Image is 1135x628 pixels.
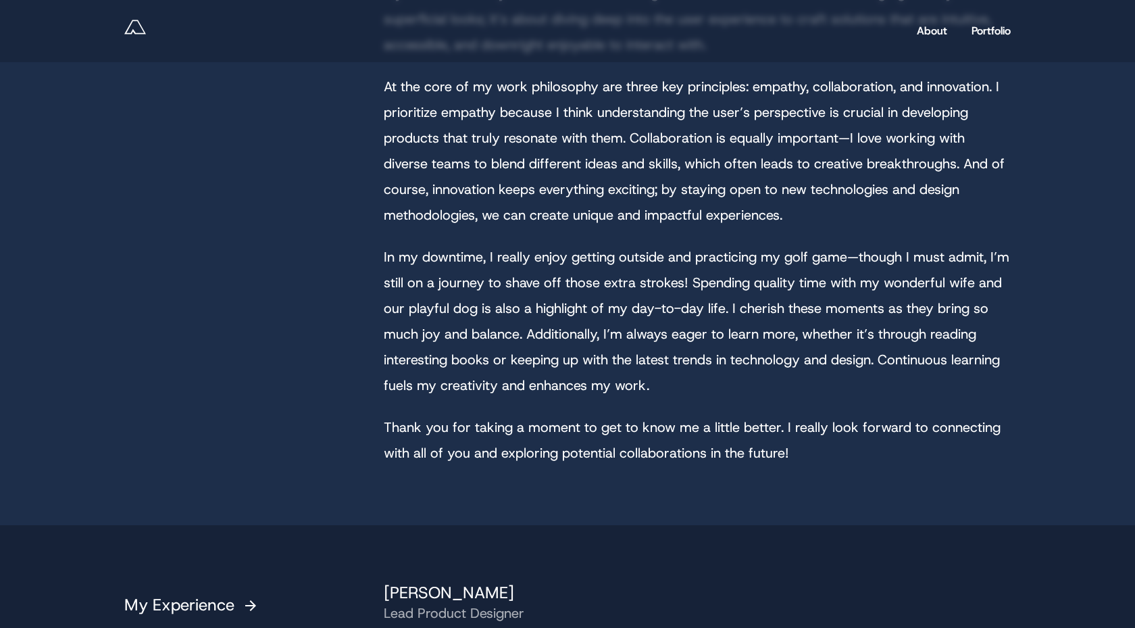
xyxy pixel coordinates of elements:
p: In my downtime, I really enjoy getting outside and practicing my golf game—though I must admit, I... [384,244,1011,398]
h4: My Experience [124,585,259,626]
p: At the core of my work philosophy are three key principles: empathy, collaboration, and innovatio... [384,74,1011,228]
p: Lead Product Designer [384,606,1011,620]
a: Portfolio [972,18,1011,44]
a: Andy Reff - Lead Product Designer [124,16,146,46]
h6: [PERSON_NAME] [384,585,1011,601]
p: Thank you for taking a moment to get to know me a little better. I really look forward to connect... [384,414,1011,466]
a: About [917,18,947,44]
